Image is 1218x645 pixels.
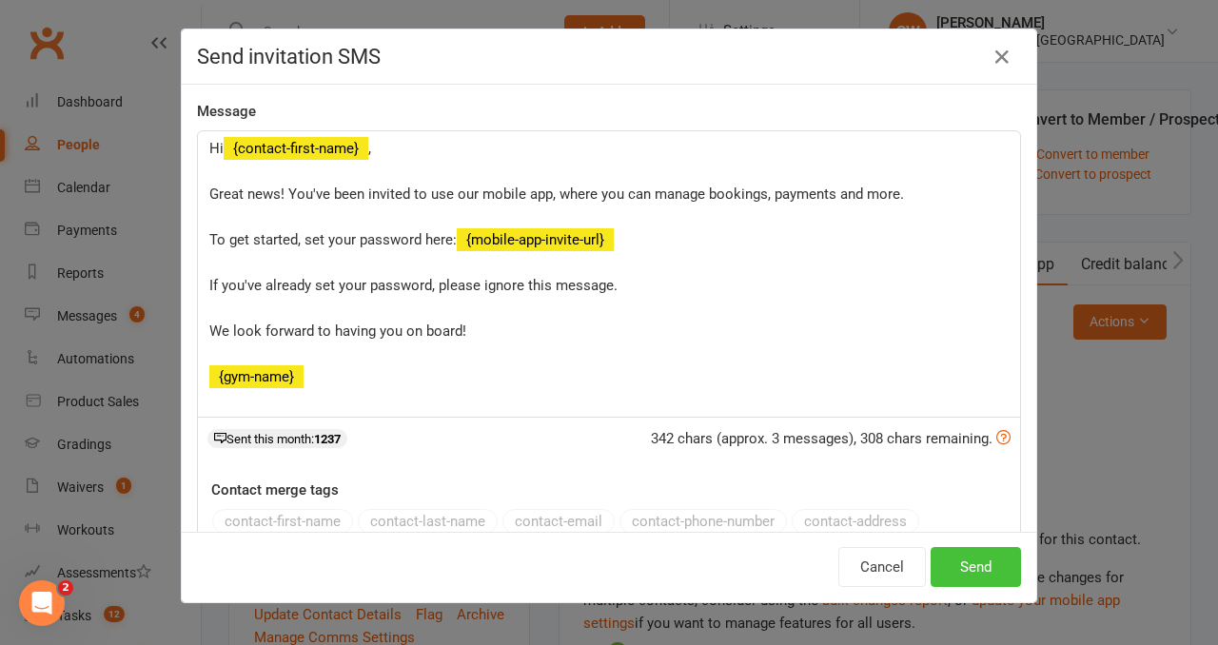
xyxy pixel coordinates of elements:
[209,322,466,340] span: We look forward to having you on board!
[651,427,1011,450] div: 342 chars (approx. 3 messages), 308 chars remaining.
[209,277,618,294] span: If you've already set your password, please ignore this message.
[19,580,65,626] iframe: Intercom live chat
[209,231,457,248] span: To get started, set your password here:
[314,432,341,446] strong: 1237
[211,479,339,501] label: Contact merge tags
[209,140,224,157] span: Hi
[209,186,904,203] span: Great news! You've been invited to use our mobile app, where you can manage bookings, payments an...
[207,429,347,448] div: Sent this month:
[197,45,1021,68] h4: Send invitation SMS
[838,547,926,587] button: Cancel
[987,42,1017,72] button: Close
[58,580,73,596] span: 2
[197,100,256,123] label: Message
[368,140,371,157] span: ,
[931,547,1021,587] button: Send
